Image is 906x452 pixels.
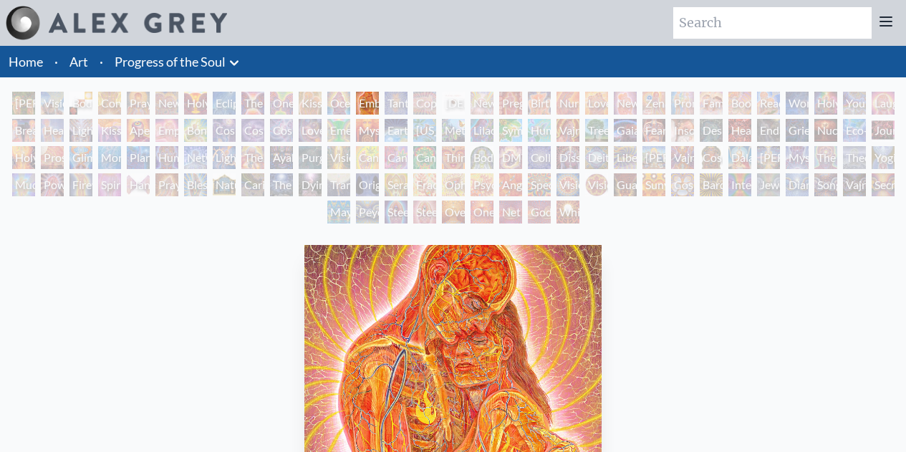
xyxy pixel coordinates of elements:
div: Third Eye Tears of Joy [442,146,465,169]
div: Sunyata [642,173,665,196]
div: [DEMOGRAPHIC_DATA] Embryo [442,92,465,115]
div: Vajra Horse [556,119,579,142]
div: Symbiosis: Gall Wasp & Oak Tree [499,119,522,142]
div: Transfiguration [327,173,350,196]
div: Body/Mind as a Vibratory Field of Energy [471,146,493,169]
div: Ophanic Eyelash [442,173,465,196]
div: Reading [757,92,780,115]
div: Kissing [299,92,322,115]
div: Bardo Being [700,173,723,196]
div: Grieving [786,119,809,142]
div: Lilacs [471,119,493,142]
div: Boo-boo [728,92,751,115]
div: Cannabis Sutra [385,146,408,169]
div: Prostration [41,146,64,169]
div: Purging [299,146,322,169]
div: Fractal Eyes [413,173,436,196]
div: Guardian of Infinite Vision [614,173,637,196]
div: Nursing [556,92,579,115]
li: · [49,46,64,77]
div: Human Geometry [155,146,178,169]
div: Breathing [12,119,35,142]
div: Kiss of the [MEDICAL_DATA] [98,119,121,142]
div: Deities & Demons Drinking from the Milky Pool [585,146,608,169]
div: White Light [556,201,579,223]
div: Vision Tree [327,146,350,169]
div: Vajra Guru [671,146,694,169]
div: Contemplation [98,92,121,115]
div: Lightworker [213,146,236,169]
div: Promise [671,92,694,115]
div: Holy Grail [184,92,207,115]
div: One [471,201,493,223]
div: Praying [127,92,150,115]
div: Nature of Mind [213,173,236,196]
div: Vajra Being [843,173,866,196]
div: Seraphic Transport Docking on the Third Eye [385,173,408,196]
div: Birth [528,92,551,115]
div: Spectral Lotus [528,173,551,196]
div: Liberation Through Seeing [614,146,637,169]
div: Gaia [614,119,637,142]
div: Embracing [356,92,379,115]
div: Love Circuit [585,92,608,115]
div: Net of Being [499,201,522,223]
div: Glimpsing the Empyrean [69,146,92,169]
div: Steeplehead 2 [413,201,436,223]
div: Song of Vajra Being [814,173,837,196]
div: Collective Vision [528,146,551,169]
div: Healing [41,119,64,142]
div: Tantra [385,92,408,115]
div: Eco-Atlas [843,119,866,142]
div: Dissectional Art for Tool's Lateralus CD [556,146,579,169]
div: [PERSON_NAME] [757,146,780,169]
div: Laughing Man [872,92,895,115]
input: Search [673,7,872,39]
div: Cosmic Lovers [270,119,293,142]
div: Vision Crystal [556,173,579,196]
div: Blessing Hand [184,173,207,196]
div: Caring [241,173,264,196]
div: Mayan Being [327,201,350,223]
div: Ocean of Love Bliss [327,92,350,115]
div: Hands that See [127,173,150,196]
div: Nuclear Crucifixion [814,119,837,142]
div: [PERSON_NAME] [642,146,665,169]
div: Ayahuasca Visitation [270,146,293,169]
div: Emerald Grail [327,119,350,142]
div: Mystic Eye [786,146,809,169]
div: One Taste [270,92,293,115]
div: Journey of the Wounded Healer [872,119,895,142]
div: Psychomicrograph of a Fractal Paisley Cherub Feather Tip [471,173,493,196]
div: Steeplehead 1 [385,201,408,223]
div: Zena Lotus [642,92,665,115]
div: Cosmic Artist [241,119,264,142]
div: [US_STATE] Song [413,119,436,142]
div: Vision [PERSON_NAME] [585,173,608,196]
div: Insomnia [671,119,694,142]
div: Copulating [413,92,436,115]
div: New Family [614,92,637,115]
div: Earth Energies [385,119,408,142]
div: Monochord [98,146,121,169]
div: Godself [528,201,551,223]
div: Lightweaver [69,119,92,142]
div: Newborn [471,92,493,115]
div: The Shulgins and their Alchemical Angels [241,146,264,169]
div: The Soul Finds It's Way [270,173,293,196]
div: Humming Bird [528,119,551,142]
div: Wonder [786,92,809,115]
div: The Seer [814,146,837,169]
div: Networks [184,146,207,169]
div: Cosmic [DEMOGRAPHIC_DATA] [700,146,723,169]
div: Despair [700,119,723,142]
div: Interbeing [728,173,751,196]
div: Love is a Cosmic Force [299,119,322,142]
div: Mudra [12,173,35,196]
div: New Man New Woman [155,92,178,115]
div: Body, Mind, Spirit [69,92,92,115]
div: Secret Writing Being [872,173,895,196]
div: Power to the Peaceful [41,173,64,196]
div: Cosmic Creativity [213,119,236,142]
div: Aperture [127,119,150,142]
